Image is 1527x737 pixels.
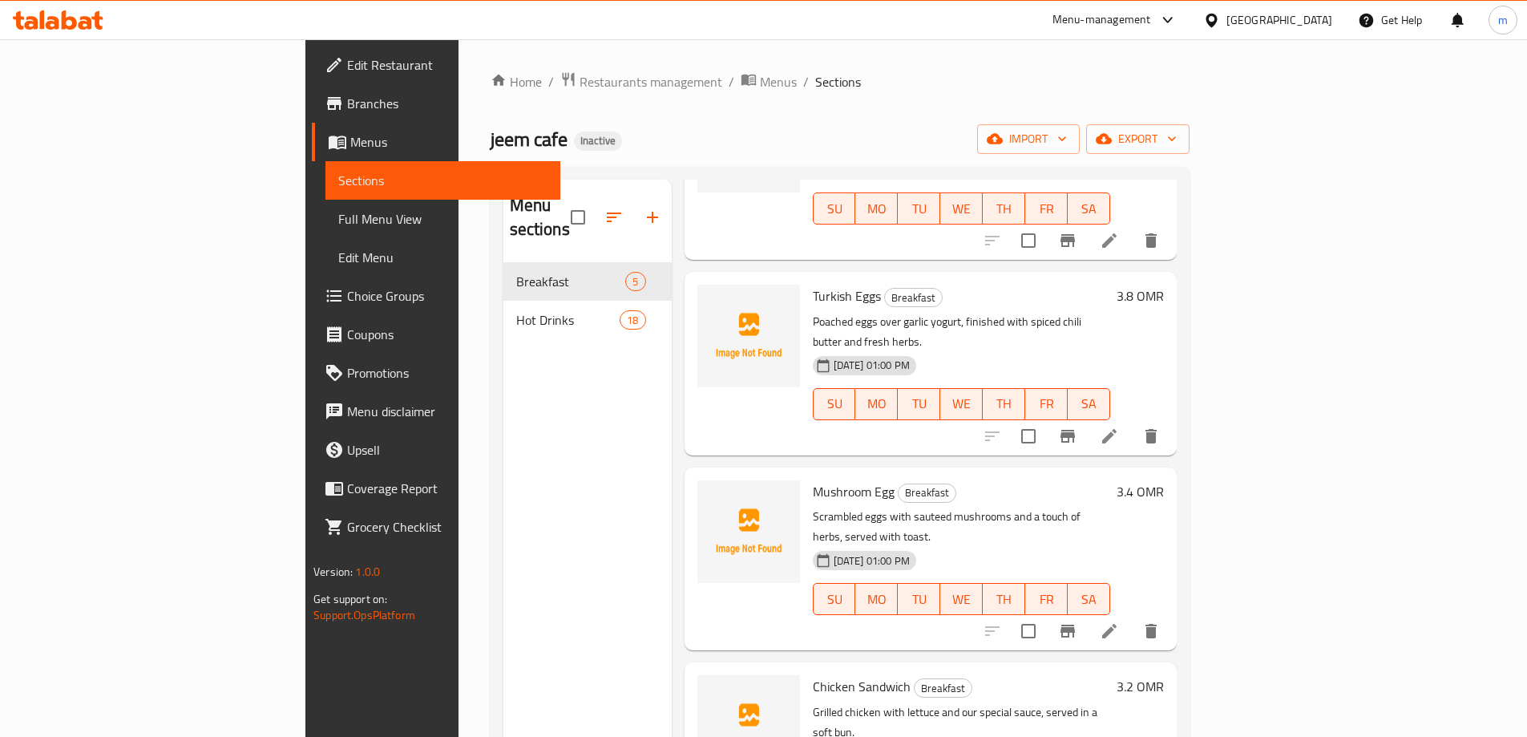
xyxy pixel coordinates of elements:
span: Menus [760,72,797,91]
img: Turkish Eggs [697,285,800,387]
nav: Menu sections [503,256,672,346]
button: Branch-specific-item [1048,417,1087,456]
span: TU [904,392,934,415]
div: items [620,310,645,330]
span: Version: [313,561,353,582]
button: WE [940,583,983,615]
span: 1.0.0 [355,561,380,582]
div: Breakfast5 [503,262,672,301]
span: SU [820,197,850,221]
span: FR [1032,197,1061,221]
a: Menus [741,71,797,92]
button: SU [813,388,856,420]
button: Branch-specific-item [1048,612,1087,650]
button: delete [1132,612,1170,650]
span: TU [904,588,934,611]
span: import [990,129,1067,149]
button: SA [1068,388,1110,420]
span: Select to update [1012,224,1045,257]
a: Support.OpsPlatform [313,605,415,626]
div: [GEOGRAPHIC_DATA] [1226,11,1332,29]
a: Upsell [312,431,560,469]
li: / [729,72,734,91]
span: TU [904,197,934,221]
span: Hot Drinks [516,310,620,330]
span: Restaurants management [580,72,722,91]
div: Menu-management [1052,10,1151,30]
a: Choice Groups [312,277,560,315]
p: Scrambled eggs with sauteed mushrooms and a touch of herbs, served with toast. [813,507,1110,547]
span: Choice Groups [347,286,547,306]
span: TH [989,588,1019,611]
span: MO [862,197,891,221]
button: WE [940,388,983,420]
span: Full Menu View [338,209,547,229]
span: Upsell [347,440,547,460]
span: SA [1074,588,1104,611]
h6: 3.4 OMR [1117,480,1164,503]
div: items [625,272,645,291]
button: MO [855,388,898,420]
button: export [1086,124,1190,154]
div: Hot Drinks18 [503,301,672,339]
span: Edit Menu [338,248,547,267]
span: Menus [350,132,547,152]
a: Full Menu View [325,200,560,238]
button: MO [855,583,898,615]
span: Inactive [574,134,622,148]
button: FR [1025,388,1068,420]
button: Branch-specific-item [1048,221,1087,260]
button: TH [983,388,1025,420]
li: / [803,72,809,91]
button: import [977,124,1080,154]
button: FR [1025,583,1068,615]
span: FR [1032,392,1061,415]
button: TH [983,583,1025,615]
a: Coverage Report [312,469,560,508]
span: [DATE] 01:00 PM [827,358,916,373]
span: Grocery Checklist [347,517,547,537]
div: Breakfast [898,484,956,503]
button: FR [1025,192,1068,225]
span: Sections [338,171,547,190]
span: Select all sections [561,200,595,234]
span: export [1099,129,1177,149]
span: Mushroom Egg [813,480,895,504]
span: SA [1074,392,1104,415]
button: delete [1132,221,1170,260]
span: SU [820,392,850,415]
button: TU [898,388,940,420]
span: Sort sections [595,198,633,237]
a: Coupons [312,315,560,354]
span: TH [989,392,1019,415]
a: Menus [312,123,560,161]
a: Edit menu item [1100,231,1119,250]
a: Promotions [312,354,560,392]
nav: breadcrumb [491,71,1190,92]
span: Breakfast [516,272,626,291]
span: Coupons [347,325,547,344]
span: [DATE] 01:00 PM [827,553,916,569]
button: TU [898,192,940,225]
a: Branches [312,84,560,123]
span: jeem cafe [491,121,568,157]
span: Edit Restaurant [347,55,547,75]
button: SU [813,192,856,225]
button: SA [1068,583,1110,615]
span: WE [947,392,976,415]
a: Restaurants management [560,71,722,92]
span: TH [989,197,1019,221]
span: Sections [815,72,861,91]
span: Turkish Eggs [813,284,881,308]
span: SU [820,588,850,611]
button: SU [813,583,856,615]
span: FR [1032,588,1061,611]
a: Edit Restaurant [312,46,560,84]
button: MO [855,192,898,225]
button: Add section [633,198,672,237]
span: Select to update [1012,419,1045,453]
a: Edit menu item [1100,427,1119,446]
button: WE [940,192,983,225]
button: delete [1132,417,1170,456]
